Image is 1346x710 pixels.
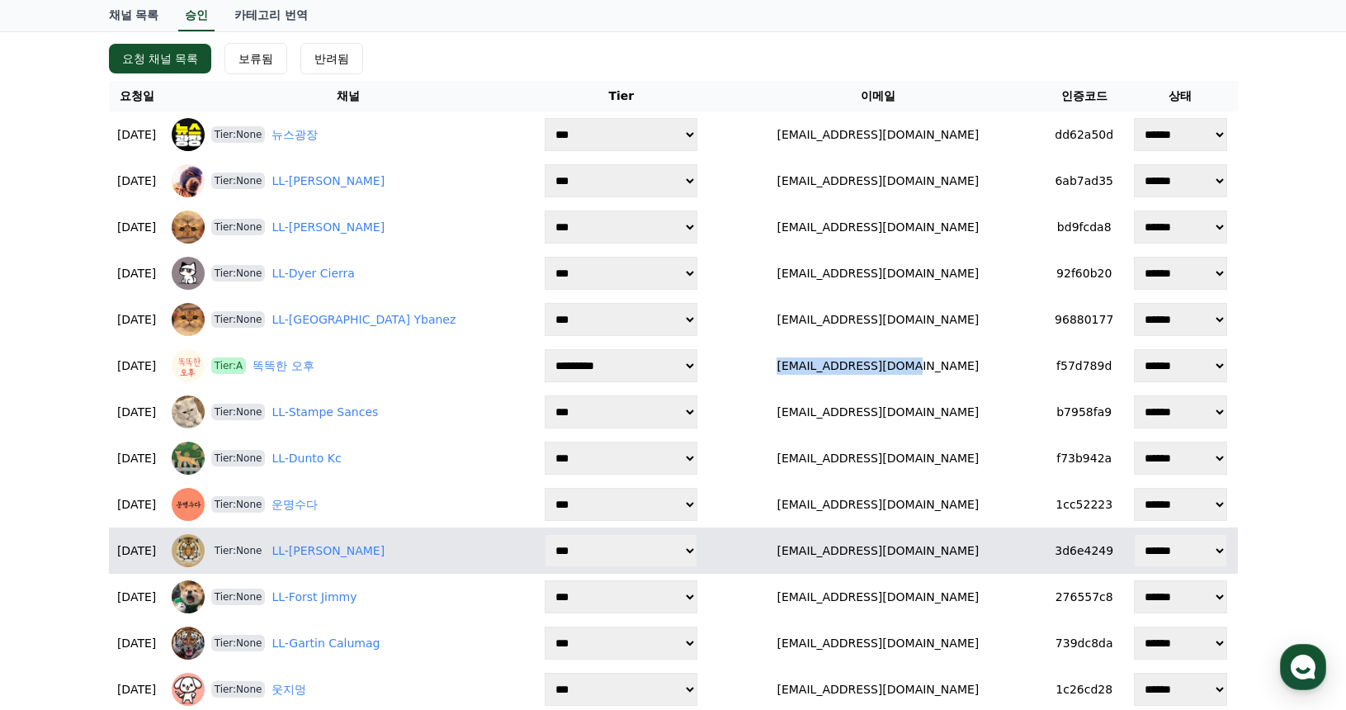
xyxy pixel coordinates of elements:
[300,43,363,74] button: 반려됨
[272,496,318,514] a: 운명수다
[711,111,1046,158] td: [EMAIL_ADDRESS][DOMAIN_NAME]
[711,343,1046,389] td: [EMAIL_ADDRESS][DOMAIN_NAME]
[211,404,266,420] span: Tier:None
[116,681,158,698] p: [DATE]
[272,404,378,421] a: LL-Stampe Sances
[211,450,266,466] span: Tier:None
[172,395,205,428] img: LL-Stampe Sances
[711,574,1046,620] td: [EMAIL_ADDRESS][DOMAIN_NAME]
[711,81,1046,111] th: 이메일
[1046,343,1123,389] td: f57d789d
[213,523,317,565] a: 설정
[116,357,158,375] p: [DATE]
[711,158,1046,204] td: [EMAIL_ADDRESS][DOMAIN_NAME]
[116,450,158,467] p: [DATE]
[1046,574,1123,620] td: 276557c8
[272,219,385,236] a: LL-[PERSON_NAME]
[272,542,385,560] a: LL-[PERSON_NAME]
[172,673,205,706] img: 웃지멍
[1046,158,1123,204] td: 6ab7ad35
[211,311,266,328] span: Tier:None
[109,81,165,111] th: 요청일
[211,589,266,605] span: Tier:None
[211,265,266,282] span: Tier:None
[224,43,287,74] button: 보류됨
[165,81,532,111] th: 채널
[116,589,158,606] p: [DATE]
[211,496,266,513] span: Tier:None
[172,627,205,660] img: LL-Gartin Calumag
[116,126,158,144] p: [DATE]
[1046,389,1123,435] td: b7958fa9
[272,126,318,144] a: 뉴스광장
[116,404,158,421] p: [DATE]
[253,357,314,375] a: 똑똑한 오후
[211,173,266,189] span: Tier:None
[532,81,711,111] th: Tier
[711,389,1046,435] td: [EMAIL_ADDRESS][DOMAIN_NAME]
[1123,81,1238,111] th: 상태
[172,164,205,197] img: LL-Whed Hanik
[272,265,354,282] a: LL-Dyer Cierra
[116,219,158,236] p: [DATE]
[711,528,1046,574] td: [EMAIL_ADDRESS][DOMAIN_NAME]
[116,173,158,190] p: [DATE]
[1046,296,1123,343] td: 96880177
[109,44,212,73] button: 요청 채널 목록
[211,635,266,651] span: Tier:None
[211,681,266,698] span: Tier:None
[711,481,1046,528] td: [EMAIL_ADDRESS][DOMAIN_NAME]
[172,118,205,151] img: 뉴스광장
[116,542,158,560] p: [DATE]
[272,173,385,190] a: LL-[PERSON_NAME]
[272,450,341,467] a: LL-Dunto Kc
[211,126,266,143] span: Tier:None
[172,211,205,244] img: LL-Hojnacki Rohaley
[172,534,205,567] img: LL-Taras Tamayo
[1046,81,1123,111] th: 인증코드
[1046,435,1123,481] td: f73b942a
[272,311,456,329] a: LL-[GEOGRAPHIC_DATA] Ybanez
[5,523,109,565] a: 홈
[711,620,1046,666] td: [EMAIL_ADDRESS][DOMAIN_NAME]
[52,548,62,561] span: 홈
[172,488,205,521] img: 운명수다
[151,549,171,562] span: 대화
[1046,528,1123,574] td: 3d6e4249
[172,257,205,290] img: LL-Dyer Cierra
[272,589,357,606] a: LL-Forst Jimmy
[109,523,213,565] a: 대화
[172,349,205,382] img: 똑똑한 오후
[172,303,205,336] img: LL-Winborne Ybanez
[711,435,1046,481] td: [EMAIL_ADDRESS][DOMAIN_NAME]
[1046,250,1123,296] td: 92f60b20
[116,311,158,329] p: [DATE]
[211,542,266,559] span: Tier:None
[172,442,205,475] img: LL-Dunto Kc
[116,265,158,282] p: [DATE]
[711,204,1046,250] td: [EMAIL_ADDRESS][DOMAIN_NAME]
[1046,620,1123,666] td: 739dc8da
[172,580,205,613] img: LL-Forst Jimmy
[116,496,158,514] p: [DATE]
[272,635,380,652] a: LL-Gartin Calumag
[122,50,199,67] div: 요청 채널 목록
[1046,111,1123,158] td: dd62a50d
[272,681,306,698] a: 웃지멍
[1046,204,1123,250] td: bd9fcda8
[211,357,247,374] span: Tier:A
[1046,481,1123,528] td: 1cc52223
[711,250,1046,296] td: [EMAIL_ADDRESS][DOMAIN_NAME]
[211,219,266,235] span: Tier:None
[314,50,349,67] div: 반려됨
[239,50,273,67] div: 보류됨
[255,548,275,561] span: 설정
[711,296,1046,343] td: [EMAIL_ADDRESS][DOMAIN_NAME]
[116,635,158,652] p: [DATE]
